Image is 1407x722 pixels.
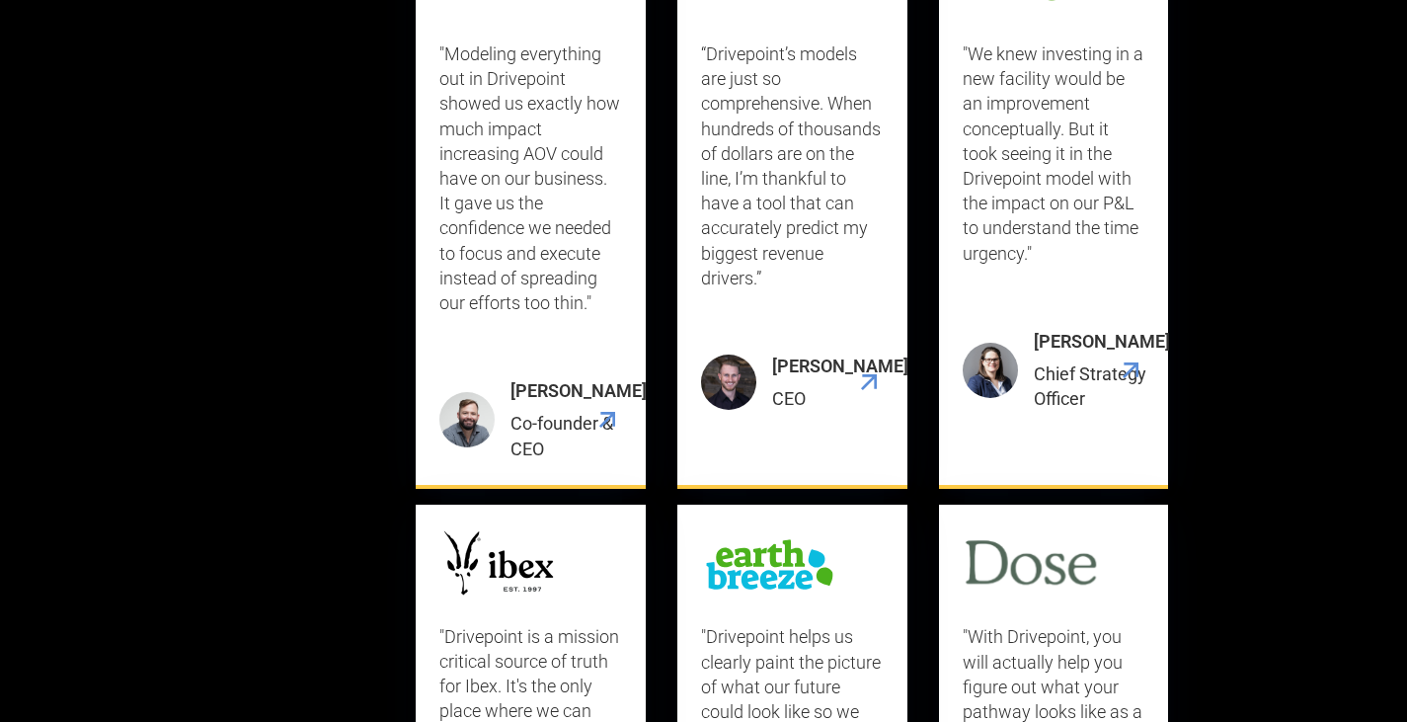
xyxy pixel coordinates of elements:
div: [PERSON_NAME] [510,378,647,403]
div: CEO [772,386,908,411]
p: “Drivepoint’s models are just so comprehensive. When hundreds of thousands of dollars are on the ... [701,41,884,290]
div: Chief Strategy Officer [1034,361,1170,411]
p: "Modeling everything out in Drivepoint showed us exactly how much impact increasing AOV could hav... [439,41,622,315]
div: Co-founder & CEO [510,411,647,460]
p: "We knew investing in a new facility would be an improvement conceptually. But it took seeing it ... [963,41,1145,266]
div: [PERSON_NAME] [772,354,908,378]
div: [PERSON_NAME] [1034,329,1170,354]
